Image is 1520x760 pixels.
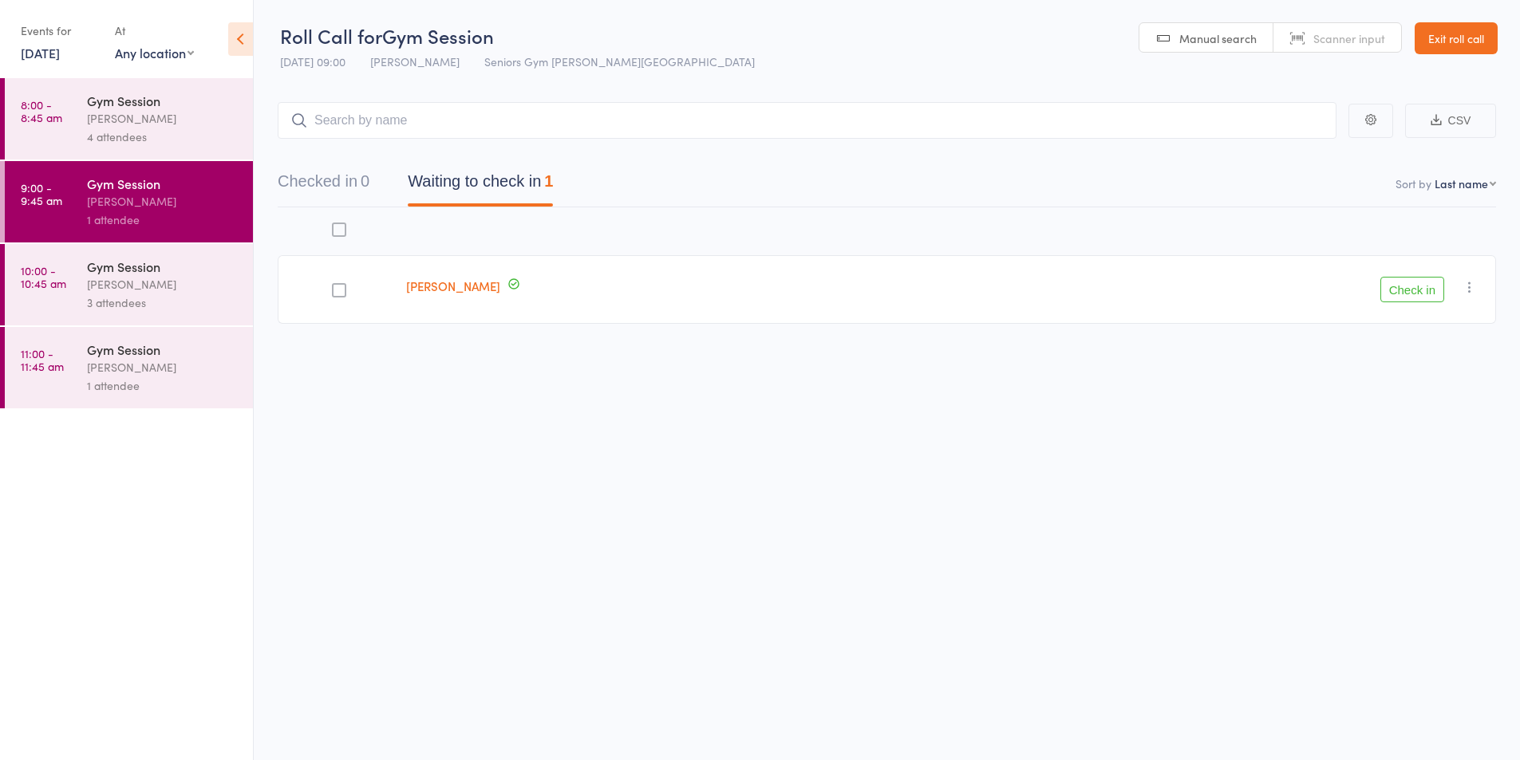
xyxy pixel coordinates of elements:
div: 4 attendees [87,128,239,146]
div: [PERSON_NAME] [87,109,239,128]
span: Roll Call for [280,22,382,49]
a: 10:00 -10:45 amGym Session[PERSON_NAME]3 attendees [5,244,253,325]
a: 8:00 -8:45 amGym Session[PERSON_NAME]4 attendees [5,78,253,159]
div: [PERSON_NAME] [87,275,239,293]
span: Gym Session [382,22,494,49]
span: [DATE] 09:00 [280,53,345,69]
time: 11:00 - 11:45 am [21,347,64,372]
a: 9:00 -9:45 amGym Session[PERSON_NAME]1 attendee [5,161,253,242]
div: Any location [115,44,194,61]
div: Events for [21,18,99,44]
div: 1 [544,172,553,190]
div: 1 attendee [87,211,239,229]
label: Sort by [1396,175,1431,191]
time: 8:00 - 8:45 am [21,98,62,124]
button: CSV [1405,104,1496,138]
div: 3 attendees [87,293,239,312]
div: [PERSON_NAME] [87,358,239,376]
span: Seniors Gym [PERSON_NAME][GEOGRAPHIC_DATA] [484,53,755,69]
button: Check in [1380,277,1444,302]
div: Gym Session [87,341,239,358]
time: 9:00 - 9:45 am [21,181,62,207]
time: 10:00 - 10:45 am [21,264,66,289]
div: Gym Session [87,258,239,275]
a: Exit roll call [1415,22,1498,54]
span: [PERSON_NAME] [370,53,460,69]
div: 0 [361,172,369,190]
a: [PERSON_NAME] [406,278,500,294]
a: 11:00 -11:45 amGym Session[PERSON_NAME]1 attendee [5,327,253,408]
span: Scanner input [1313,30,1385,46]
input: Search by name [278,102,1336,139]
a: [DATE] [21,44,60,61]
div: Last name [1435,175,1488,191]
div: 1 attendee [87,376,239,395]
button: Waiting to check in1 [408,164,553,207]
span: Manual search [1179,30,1257,46]
div: At [115,18,194,44]
div: Gym Session [87,92,239,109]
div: [PERSON_NAME] [87,192,239,211]
button: Checked in0 [278,164,369,207]
div: Gym Session [87,175,239,192]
